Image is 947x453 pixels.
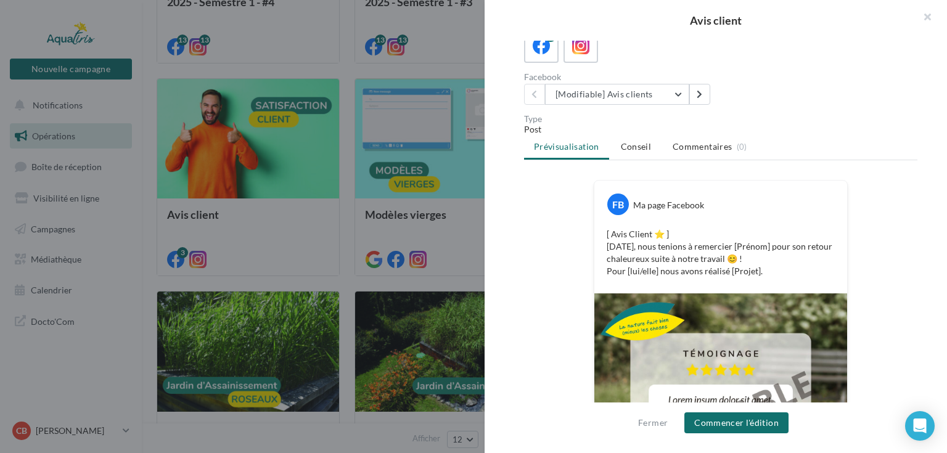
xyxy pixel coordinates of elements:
div: Ma page Facebook [633,199,704,211]
span: (0) [737,142,747,152]
p: [ Avis Client ⭐ ] [DATE], nous tenions à remercier [Prénom] pour son retour chaleureux suite à no... [607,228,835,277]
div: FB [607,194,629,215]
div: Type [524,115,917,123]
button: [Modifiable] Avis clients [545,84,689,105]
button: Fermer [633,415,673,430]
button: Commencer l'édition [684,412,789,433]
div: Facebook [524,73,716,81]
div: Avis client [504,15,927,26]
div: Open Intercom Messenger [905,411,935,441]
span: Conseil [621,141,651,152]
span: Commentaires [673,141,732,153]
div: Post [524,123,917,136]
